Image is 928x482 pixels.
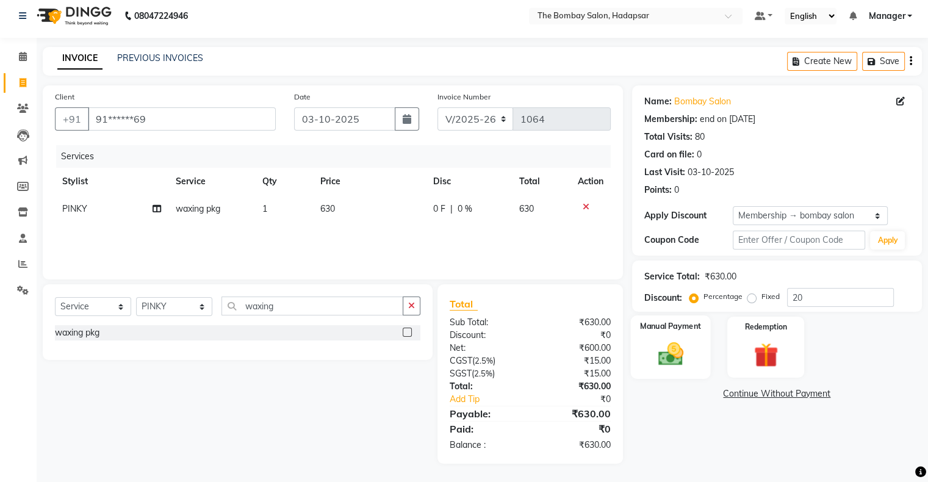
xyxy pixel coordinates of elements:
a: PREVIOUS INVOICES [117,52,203,63]
span: Manager [868,10,905,23]
div: 0 [674,184,679,196]
div: 0 [697,148,702,161]
div: Discount: [644,292,682,304]
div: ( ) [441,367,530,380]
input: Enter Offer / Coupon Code [733,231,866,250]
label: Manual Payment [640,320,701,332]
div: 03-10-2025 [688,166,734,179]
a: Add Tip [441,393,545,406]
label: Invoice Number [437,92,491,103]
th: Stylist [55,168,168,195]
div: Balance : [441,439,530,451]
div: Coupon Code [644,234,733,246]
img: _gift.svg [746,340,786,370]
div: Total Visits: [644,131,692,143]
div: ( ) [441,354,530,367]
div: Last Visit: [644,166,685,179]
div: Paid: [441,422,530,436]
label: Date [294,92,311,103]
span: CGST [450,355,472,366]
div: end on [DATE] [700,113,755,126]
div: Name: [644,95,672,108]
button: Create New [787,52,857,71]
th: Disc [426,168,512,195]
div: ₹630.00 [705,270,736,283]
span: 0 % [458,203,472,215]
a: Bombay Salon [674,95,731,108]
div: Card on file: [644,148,694,161]
span: 2.5% [475,356,493,365]
label: Fixed [761,291,780,302]
div: waxing pkg [55,326,99,339]
button: Apply [870,231,905,250]
span: PINKY [62,203,87,214]
div: ₹15.00 [530,354,620,367]
th: Service [168,168,255,195]
div: Apply Discount [644,209,733,222]
div: Sub Total: [441,316,530,329]
div: Membership: [644,113,697,126]
label: Percentage [703,291,743,302]
span: Total [450,298,478,311]
div: ₹15.00 [530,367,620,380]
span: 2.5% [474,369,492,378]
span: waxing pkg [176,203,220,214]
img: _cash.svg [650,340,691,369]
button: +91 [55,107,89,131]
div: ₹0 [530,329,620,342]
span: 630 [519,203,534,214]
input: Search by Name/Mobile/Email/Code [88,107,276,131]
div: ₹0 [545,393,619,406]
a: Continue Without Payment [635,387,919,400]
th: Qty [255,168,313,195]
label: Redemption [745,322,787,333]
th: Price [313,168,426,195]
div: 80 [695,131,705,143]
label: Client [55,92,74,103]
button: Save [862,52,905,71]
span: | [450,203,453,215]
div: Discount: [441,329,530,342]
span: 1 [262,203,267,214]
div: ₹0 [530,422,620,436]
span: SGST [450,368,472,379]
div: Points: [644,184,672,196]
div: ₹630.00 [530,406,620,421]
th: Total [512,168,570,195]
input: Search or Scan [221,297,403,315]
span: 630 [320,203,335,214]
a: INVOICE [57,48,103,70]
div: Payable: [441,406,530,421]
div: ₹600.00 [530,342,620,354]
div: Service Total: [644,270,700,283]
div: Total: [441,380,530,393]
th: Action [570,168,611,195]
span: 0 F [433,203,445,215]
div: ₹630.00 [530,316,620,329]
div: ₹630.00 [530,439,620,451]
div: ₹630.00 [530,380,620,393]
div: Net: [441,342,530,354]
div: Services [56,145,620,168]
